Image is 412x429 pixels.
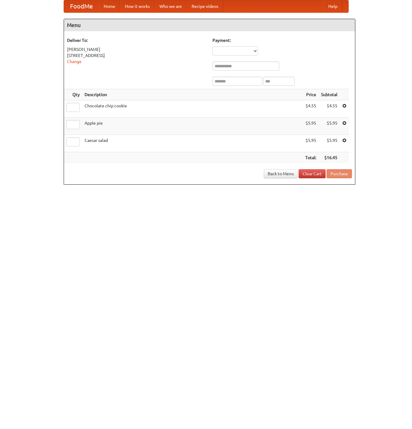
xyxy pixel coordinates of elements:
[67,37,206,43] h5: Deliver To:
[64,89,82,100] th: Qty
[299,169,326,178] a: Clear Cart
[264,169,298,178] a: Back to Menu
[187,0,223,12] a: Recipe videos
[213,37,352,43] h5: Payment:
[327,169,352,178] button: Purchase
[67,52,206,59] div: [STREET_ADDRESS]
[319,100,340,118] td: $4.55
[319,152,340,163] th: $16.45
[82,89,303,100] th: Description
[319,135,340,152] td: $5.95
[120,0,155,12] a: How it works
[64,19,355,31] h4: Menu
[67,46,206,52] div: [PERSON_NAME]
[64,0,99,12] a: FoodMe
[323,0,342,12] a: Help
[303,152,319,163] th: Total:
[303,89,319,100] th: Price
[319,118,340,135] td: $5.95
[99,0,120,12] a: Home
[82,100,303,118] td: Chocolate chip cookie
[319,89,340,100] th: Subtotal
[82,135,303,152] td: Caesar salad
[67,59,82,64] a: Change
[303,135,319,152] td: $5.95
[303,118,319,135] td: $5.95
[155,0,187,12] a: Who we are
[303,100,319,118] td: $4.55
[82,118,303,135] td: Apple pie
